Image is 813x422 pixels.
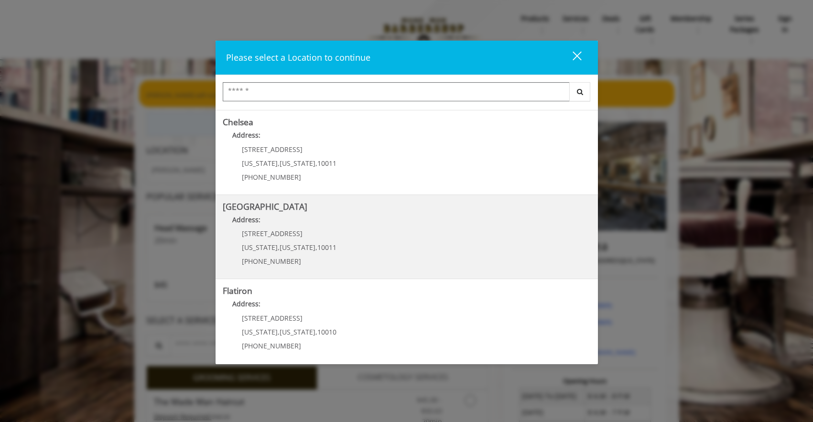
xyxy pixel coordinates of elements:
span: 10011 [317,159,336,168]
button: close dialog [555,48,587,67]
b: Chelsea [223,116,253,128]
span: 10010 [317,327,336,336]
span: , [315,243,317,252]
b: Flatiron [223,285,252,296]
span: [US_STATE] [242,159,278,168]
b: Address: [232,299,260,308]
b: Address: [232,215,260,224]
span: [US_STATE] [242,243,278,252]
span: [US_STATE] [280,243,315,252]
span: , [315,327,317,336]
span: , [278,159,280,168]
span: [PHONE_NUMBER] [242,341,301,350]
span: [PHONE_NUMBER] [242,257,301,266]
span: , [278,327,280,336]
span: , [315,159,317,168]
span: [STREET_ADDRESS] [242,314,303,323]
span: [US_STATE] [280,327,315,336]
div: Center Select [223,82,591,106]
span: 10011 [317,243,336,252]
i: Search button [575,88,585,95]
span: [STREET_ADDRESS] [242,229,303,238]
span: , [278,243,280,252]
div: close dialog [562,51,581,65]
input: Search Center [223,82,570,101]
span: [PHONE_NUMBER] [242,173,301,182]
span: [US_STATE] [242,327,278,336]
span: [STREET_ADDRESS] [242,145,303,154]
b: Address: [232,130,260,140]
span: [US_STATE] [280,159,315,168]
span: Please select a Location to continue [226,52,370,63]
b: [GEOGRAPHIC_DATA] [223,201,307,212]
